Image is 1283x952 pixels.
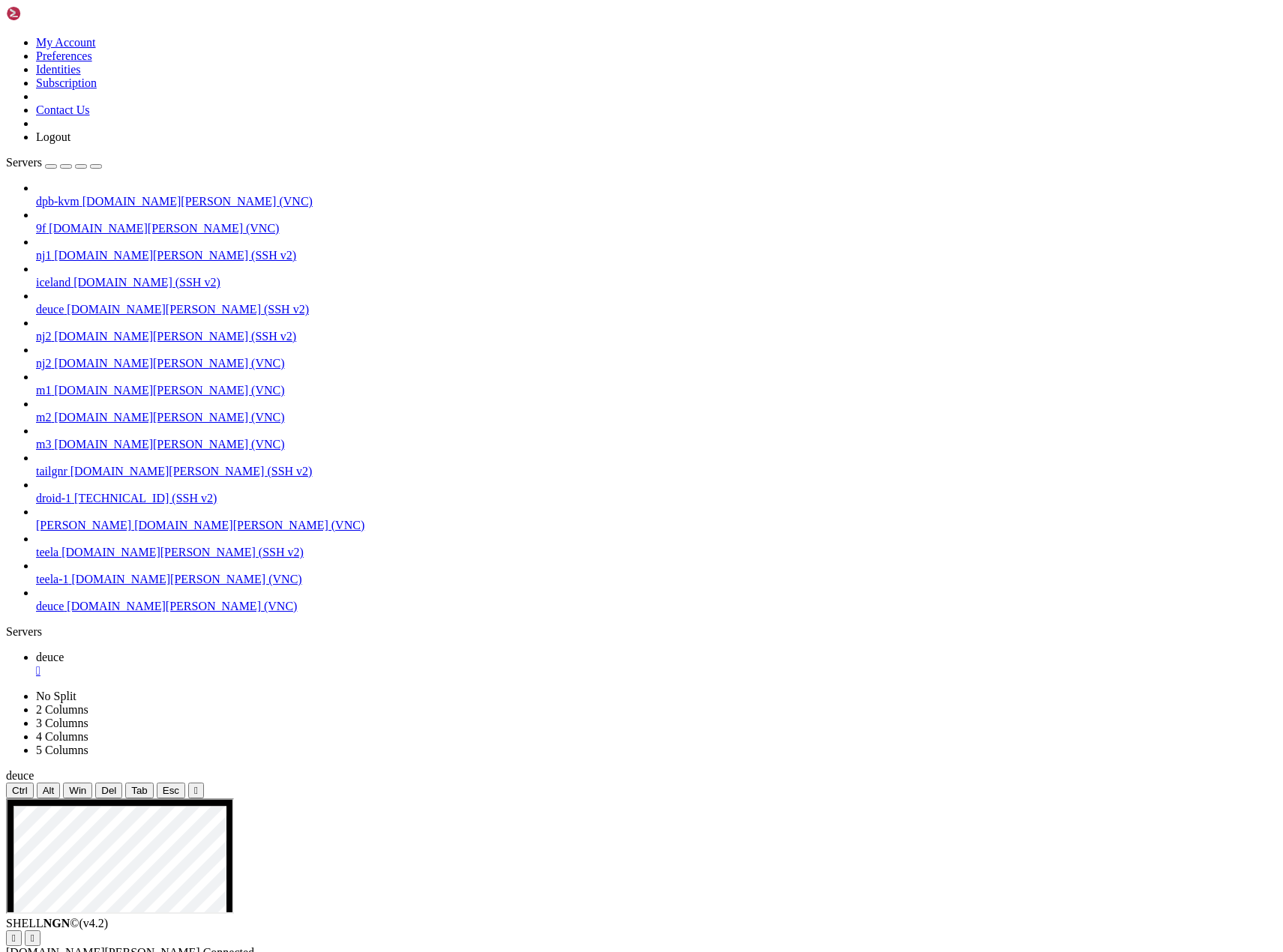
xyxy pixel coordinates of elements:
[63,783,92,798] button: Win
[36,195,1277,208] a: dpb-kvm [DOMAIN_NAME][PERSON_NAME] (VNC)
[54,357,284,370] span: [DOMAIN_NAME][PERSON_NAME] (VNC)
[54,438,284,451] span: [DOMAIN_NAME][PERSON_NAME] (VNC)
[36,600,1277,613] a: deuce [DOMAIN_NAME][PERSON_NAME] (VNC)
[54,384,284,397] span: [DOMAIN_NAME][PERSON_NAME] (VNC)
[74,492,217,504] span: [TECHNICAL_ID] (SSH v2)
[36,397,1277,424] li: m2 [DOMAIN_NAME][PERSON_NAME] (VNC)
[36,289,1277,316] li: deuce [DOMAIN_NAME][PERSON_NAME] (SSH v2)
[36,651,1277,678] a: deuce
[79,917,109,930] span: 4.2.0
[6,917,108,930] span: SHELL ©
[36,303,1277,316] a: deuce [DOMAIN_NAME][PERSON_NAME] (SSH v2)
[67,600,297,612] span: [DOMAIN_NAME][PERSON_NAME] (VNC)
[36,36,96,49] a: My Account
[36,235,1277,262] li: nj1 [DOMAIN_NAME][PERSON_NAME] (SSH v2)
[101,785,116,796] span: Del
[36,330,1277,343] a: nj2 [DOMAIN_NAME][PERSON_NAME] (SSH v2)
[36,357,1277,370] a: nj2 [DOMAIN_NAME][PERSON_NAME] (VNC)
[36,546,1277,559] a: teela [DOMAIN_NAME][PERSON_NAME] (SSH v2)
[54,330,296,343] span: [DOMAIN_NAME][PERSON_NAME] (SSH v2)
[36,465,1277,478] a: tailgnr [DOMAIN_NAME][PERSON_NAME] (SSH v2)
[36,370,1277,397] li: m1 [DOMAIN_NAME][PERSON_NAME] (VNC)
[36,384,51,397] span: m1
[6,156,42,169] span: Servers
[36,411,51,424] span: m2
[36,276,70,289] span: iceland
[36,438,51,451] span: m3
[36,76,97,89] a: Subscription
[73,276,220,289] span: [DOMAIN_NAME] (SSH v2)
[36,208,1277,235] li: 9f [DOMAIN_NAME][PERSON_NAME] (VNC)
[67,303,309,316] span: [DOMAIN_NAME][PERSON_NAME] (SSH v2)
[43,917,70,930] b: NGN
[36,451,1277,478] li: tailgnr [DOMAIN_NAME][PERSON_NAME] (SSH v2)
[36,586,1277,613] li: deuce [DOMAIN_NAME][PERSON_NAME] (VNC)
[36,651,64,663] span: deuce
[6,156,102,169] a: Servers
[49,222,279,235] span: [DOMAIN_NAME][PERSON_NAME] (VNC)
[69,785,86,796] span: Win
[36,303,64,316] span: deuce
[36,63,81,76] a: Identities
[36,532,1277,559] li: teela [DOMAIN_NAME][PERSON_NAME] (SSH v2)
[6,930,22,946] button: 
[36,316,1277,343] li: nj2 [DOMAIN_NAME][PERSON_NAME] (SSH v2)
[36,600,64,612] span: deuce
[12,933,16,944] div: 
[36,664,1277,678] a: 
[36,717,88,729] a: 3 Columns
[36,103,90,116] a: Contact Us
[36,573,1277,586] a: teela-1 [DOMAIN_NAME][PERSON_NAME] (VNC)
[36,690,76,702] a: No Split
[36,492,1277,505] a: droid-1 [TECHNICAL_ID] (SSH v2)
[36,195,79,208] span: dpb-kvm
[70,465,313,477] span: [DOMAIN_NAME][PERSON_NAME] (SSH v2)
[72,573,302,585] span: [DOMAIN_NAME][PERSON_NAME] (VNC)
[43,785,55,796] span: Alt
[12,785,28,796] span: Ctrl
[134,519,364,531] span: [DOMAIN_NAME][PERSON_NAME] (VNC)
[36,730,88,743] a: 4 Columns
[31,933,34,944] div: 
[36,249,51,262] span: nj1
[36,276,1277,289] a: iceland [DOMAIN_NAME] (SSH v2)
[36,703,88,716] a: 2 Columns
[194,785,198,796] div: 
[54,249,296,262] span: [DOMAIN_NAME][PERSON_NAME] (SSH v2)
[36,546,58,558] span: teela
[36,438,1277,451] a: m3 [DOMAIN_NAME][PERSON_NAME] (VNC)
[36,492,71,504] span: droid-1
[25,930,40,946] button: 
[125,783,154,798] button: Tab
[36,49,92,62] a: Preferences
[54,411,284,424] span: [DOMAIN_NAME][PERSON_NAME] (VNC)
[36,519,131,531] span: [PERSON_NAME]
[36,424,1277,451] li: m3 [DOMAIN_NAME][PERSON_NAME] (VNC)
[36,249,1277,262] a: nj1 [DOMAIN_NAME][PERSON_NAME] (SSH v2)
[157,783,185,798] button: Esc
[36,465,67,477] span: tailgnr
[188,783,204,798] button: 
[36,330,51,343] span: nj2
[36,343,1277,370] li: nj2 [DOMAIN_NAME][PERSON_NAME] (VNC)
[6,6,92,21] img: Shellngn
[36,519,1277,532] a: [PERSON_NAME] [DOMAIN_NAME][PERSON_NAME] (VNC)
[82,195,313,208] span: [DOMAIN_NAME][PERSON_NAME] (VNC)
[36,559,1277,586] li: teela-1 [DOMAIN_NAME][PERSON_NAME] (VNC)
[61,546,304,558] span: [DOMAIN_NAME][PERSON_NAME] (SSH v2)
[95,783,122,798] button: Del
[36,181,1277,208] li: dpb-kvm [DOMAIN_NAME][PERSON_NAME] (VNC)
[36,262,1277,289] li: iceland [DOMAIN_NAME] (SSH v2)
[36,384,1277,397] a: m1 [DOMAIN_NAME][PERSON_NAME] (VNC)
[36,744,88,756] a: 5 Columns
[37,783,61,798] button: Alt
[131,785,148,796] span: Tab
[6,625,1277,639] div: Servers
[36,357,51,370] span: nj2
[36,505,1277,532] li: [PERSON_NAME] [DOMAIN_NAME][PERSON_NAME] (VNC)
[163,785,179,796] span: Esc
[36,573,69,585] span: teela-1
[6,783,34,798] button: Ctrl
[36,130,70,143] a: Logout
